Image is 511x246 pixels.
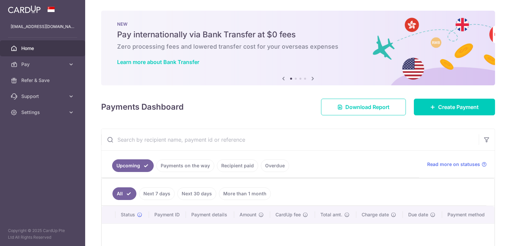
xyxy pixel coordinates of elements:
[117,59,199,65] a: Learn more about Bank Transfer
[101,101,184,113] h4: Payments Dashboard
[414,99,495,115] a: Create Payment
[149,206,186,223] th: Payment ID
[219,187,271,200] a: More than 1 month
[156,159,214,172] a: Payments on the way
[112,187,136,200] a: All
[442,206,494,223] th: Payment method
[21,61,65,68] span: Pay
[186,206,234,223] th: Payment details
[117,29,479,40] h5: Pay internationally via Bank Transfer at $0 fees
[321,99,406,115] a: Download Report
[21,77,65,84] span: Refer & Save
[21,109,65,116] span: Settings
[320,211,342,218] span: Total amt.
[112,159,154,172] a: Upcoming
[240,211,256,218] span: Amount
[11,23,75,30] p: [EMAIL_ADDRESS][DOMAIN_NAME]
[427,161,487,168] a: Read more on statuses
[101,11,495,85] img: Bank transfer banner
[261,159,289,172] a: Overdue
[427,161,480,168] span: Read more on statuses
[121,211,135,218] span: Status
[177,187,216,200] a: Next 30 days
[408,211,428,218] span: Due date
[275,211,301,218] span: CardUp fee
[21,45,65,52] span: Home
[101,129,479,150] input: Search by recipient name, payment id or reference
[217,159,258,172] a: Recipient paid
[362,211,389,218] span: Charge date
[139,187,175,200] a: Next 7 days
[345,103,390,111] span: Download Report
[438,103,479,111] span: Create Payment
[21,93,65,100] span: Support
[117,21,479,27] p: NEW
[117,43,479,51] h6: Zero processing fees and lowered transfer cost for your overseas expenses
[8,5,41,13] img: CardUp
